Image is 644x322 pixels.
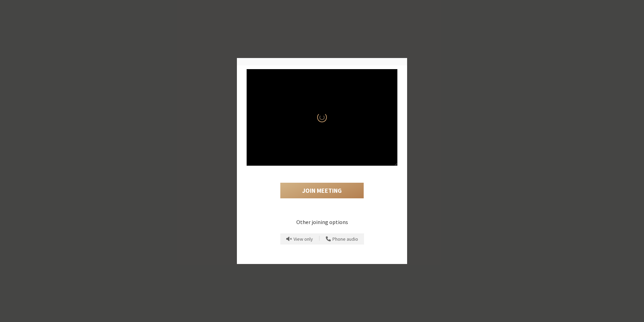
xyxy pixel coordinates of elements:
[280,183,364,199] button: Join Meeting
[323,233,361,245] button: Use your phone for mic and speaker while you view the meeting on this device.
[319,234,320,243] span: |
[332,237,358,242] span: Phone audio
[284,233,315,245] button: Prevent echo when there is already an active mic and speaker in the room.
[247,218,397,226] p: Other joining options
[294,237,313,242] span: View only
